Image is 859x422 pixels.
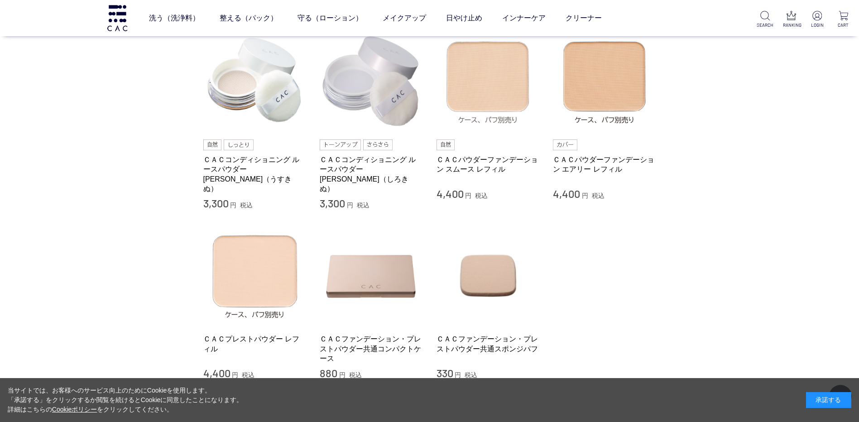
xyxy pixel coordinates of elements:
[553,155,656,174] a: ＣＡＣパウダーファンデーション エアリー レフィル
[203,366,230,379] span: 4,400
[232,371,238,379] span: 円
[203,29,307,133] img: ＣＡＣコンディショニング ルースパウダー 薄絹（うすきぬ）
[320,197,345,210] span: 3,300
[203,139,222,150] img: 自然
[320,29,423,133] img: ＣＡＣコンディショニング ルースパウダー 白絹（しろきぬ）
[203,155,307,193] a: ＣＡＣコンディショニング ルースパウダー [PERSON_NAME]（うすきぬ）
[582,192,588,199] span: 円
[106,5,129,31] img: logo
[783,22,800,29] p: RANKING
[203,197,229,210] span: 3,300
[437,155,540,174] a: ＣＡＣパウダーファンデーション スムース レフィル
[224,139,254,150] img: しっとり
[240,201,253,209] span: 税込
[320,366,337,379] span: 880
[806,392,851,408] div: 承諾する
[437,334,540,354] a: ＣＡＣファンデーション・プレストパウダー共通スポンジパフ
[320,224,423,327] img: ＣＡＣファンデーション・プレストパウダー共通コンパクトケース
[465,371,477,379] span: 税込
[363,139,393,150] img: さらさら
[553,139,577,150] img: カバー
[339,371,346,379] span: 円
[783,11,800,29] a: RANKING
[475,192,488,199] span: 税込
[320,155,423,193] a: ＣＡＣコンディショニング ルースパウダー [PERSON_NAME]（しろきぬ）
[592,192,605,199] span: 税込
[149,5,200,31] a: 洗う（洗浄料）
[298,5,363,31] a: 守る（ローション）
[347,201,353,209] span: 円
[230,201,236,209] span: 円
[383,5,426,31] a: メイクアップ
[757,11,773,29] a: SEARCH
[566,5,602,31] a: クリーナー
[553,187,580,200] span: 4,400
[835,11,852,29] a: CART
[437,224,540,327] img: ＣＡＣファンデーション・プレストパウダー共通スポンジパフ
[446,5,482,31] a: 日やけ止め
[757,22,773,29] p: SEARCH
[465,192,471,199] span: 円
[357,201,370,209] span: 税込
[835,22,852,29] p: CART
[437,187,464,200] span: 4,400
[553,29,656,133] img: ＣＡＣパウダーファンデーション エアリー レフィル
[349,371,362,379] span: 税込
[502,5,546,31] a: インナーケア
[220,5,278,31] a: 整える（パック）
[455,371,461,379] span: 円
[52,406,97,413] a: Cookieポリシー
[437,139,455,150] img: 自然
[809,11,825,29] a: LOGIN
[320,334,423,363] a: ＣＡＣファンデーション・プレストパウダー共通コンパクトケース
[8,386,243,414] div: 当サイトでは、お客様へのサービス向上のためにCookieを使用します。 「承諾する」をクリックするか閲覧を続けるとCookieに同意したことになります。 詳細はこちらの をクリックしてください。
[242,371,254,379] span: 税込
[437,29,540,133] img: ＣＡＣパウダーファンデーション スムース レフィル
[437,366,453,379] span: 330
[203,224,307,327] img: ＣＡＣプレストパウダー レフィル
[809,22,825,29] p: LOGIN
[203,334,307,354] a: ＣＡＣプレストパウダー レフィル
[320,139,361,150] img: トーンアップ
